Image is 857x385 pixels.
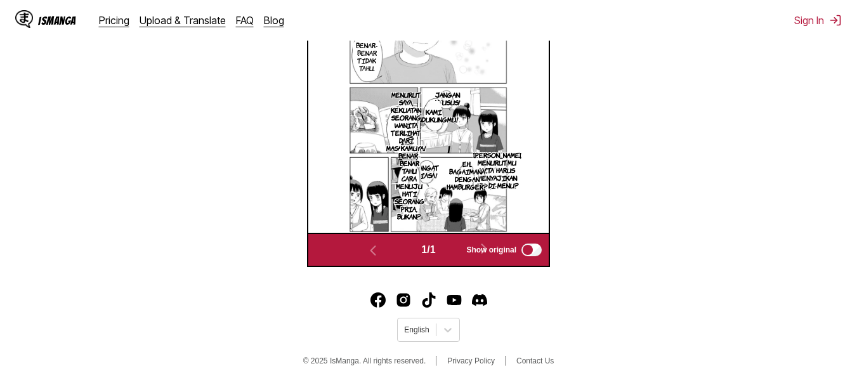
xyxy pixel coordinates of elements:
img: IsManga YouTube [447,292,462,308]
a: FAQ [236,14,254,27]
a: Youtube [447,292,462,308]
img: Previous page [365,243,381,258]
p: KAMU BENAR-BENAR TAHU CARA MENUJU HATI SEORANG PRIA, BUKAN? [392,141,427,223]
a: TikTok [421,292,436,308]
p: SAYA BENAR-BENAR TIDAK TAHU.. [353,31,380,74]
a: Upload & Translate [140,14,226,27]
div: IsManga [38,15,76,27]
a: IsManga LogoIsManga [15,10,99,30]
p: SANGAT BIASA! [413,161,442,181]
p: EH... BAGAIMANA DENGAN HAMBURGER? [444,157,490,193]
p: [PERSON_NAME], MENURUTMU KITA HARUS MENYAJIKAN APA DI MENU? [471,148,524,192]
img: Sign out [829,14,842,27]
img: IsManga TikTok [421,292,436,308]
a: Contact Us [516,356,554,365]
img: IsManga Facebook [370,292,386,308]
span: © 2025 IsManga. All rights reserved. [303,356,426,365]
a: Blog [264,14,284,27]
p: KAMI MENDUKUNGMU! [407,105,461,126]
a: Discord [472,292,487,308]
img: IsManga Discord [472,292,487,308]
span: 1 / 1 [421,244,435,256]
p: JANGAN KHUSUS! [433,88,462,108]
a: Privacy Policy [447,356,495,365]
img: IsManga Instagram [396,292,411,308]
p: MENURUT SAYA, KEKUATAN SEORANG WANITA TERLIHAT DARI MASAKANNYA! [384,88,428,154]
input: Show original [521,244,542,256]
a: Pricing [99,14,129,27]
a: Facebook [370,292,386,308]
a: Instagram [396,292,411,308]
input: Select language [404,325,406,334]
span: Show original [466,245,516,254]
img: IsManga Logo [15,10,33,28]
button: Sign In [794,14,842,27]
